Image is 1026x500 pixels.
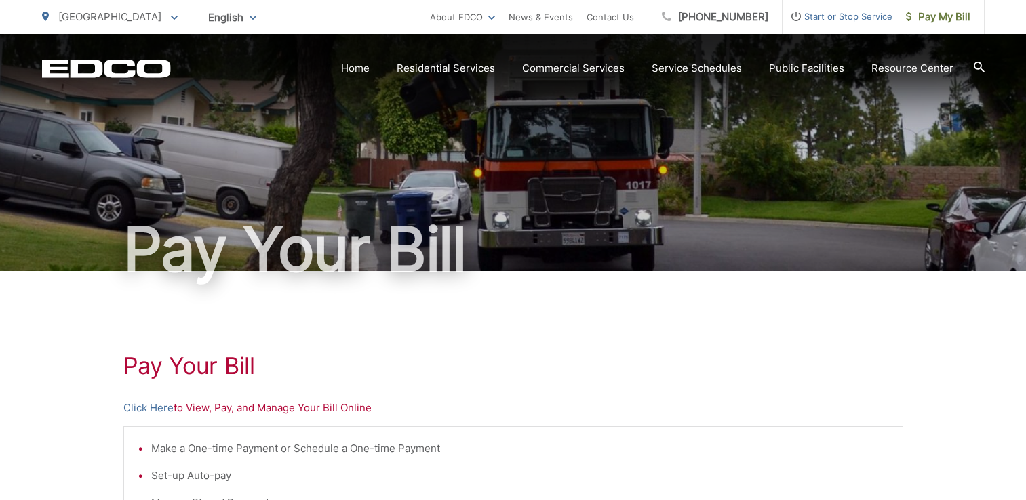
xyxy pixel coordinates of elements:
a: Contact Us [587,9,634,25]
a: News & Events [509,9,573,25]
a: Public Facilities [769,60,844,77]
h1: Pay Your Bill [123,352,903,379]
a: Click Here [123,400,174,416]
span: English [198,5,267,29]
a: Residential Services [397,60,495,77]
p: to View, Pay, and Manage Your Bill Online [123,400,903,416]
a: Service Schedules [652,60,742,77]
a: About EDCO [430,9,495,25]
li: Make a One-time Payment or Schedule a One-time Payment [151,440,889,457]
a: Resource Center [871,60,953,77]
li: Set-up Auto-pay [151,467,889,484]
a: Home [341,60,370,77]
span: [GEOGRAPHIC_DATA] [58,10,161,23]
span: Pay My Bill [906,9,970,25]
a: Commercial Services [522,60,625,77]
a: EDCD logo. Return to the homepage. [42,59,171,78]
h1: Pay Your Bill [42,215,985,283]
